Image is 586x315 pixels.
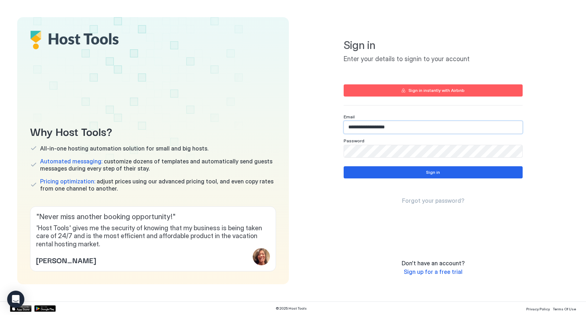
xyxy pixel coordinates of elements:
span: Password [344,138,364,143]
a: Forgot your password? [402,197,464,205]
span: " Never miss another booking opportunity! " [36,212,270,221]
a: App Store [10,305,32,312]
a: Terms Of Use [553,305,576,312]
a: Sign up for a free trial [404,268,462,276]
span: Forgot your password? [402,197,464,204]
span: Automated messaging: [40,158,102,165]
a: Google Play Store [34,305,56,312]
span: Sign in [344,39,523,52]
span: Terms Of Use [553,307,576,311]
div: Open Intercom Messenger [7,291,24,308]
button: Sign in instantly with Airbnb [344,84,523,97]
span: [PERSON_NAME] [36,255,96,265]
span: Pricing optimization: [40,178,95,185]
span: Why Host Tools? [30,123,276,139]
input: Input Field [344,145,522,157]
div: Sign in [426,169,440,176]
span: 'Host Tools' gives me the security of knowing that my business is being taken care of 24/7 and is... [36,224,270,248]
div: profile [253,248,270,265]
span: customize dozens of templates and automatically send guests messages during every step of their s... [40,158,276,172]
div: Sign in instantly with Airbnb [408,87,465,94]
span: Email [344,114,355,119]
span: adjust prices using our advanced pricing tool, and even copy rates from one channel to another. [40,178,276,192]
span: Don't have an account? [402,260,465,267]
button: Sign in [344,166,523,178]
span: Enter your details to signin to your account [344,55,523,63]
span: Privacy Policy [526,307,550,311]
span: All-in-one hosting automation solution for small and big hosts. [40,145,208,152]
a: Privacy Policy [526,305,550,312]
input: Input Field [344,121,522,133]
span: © 2025 Host Tools [276,306,307,311]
